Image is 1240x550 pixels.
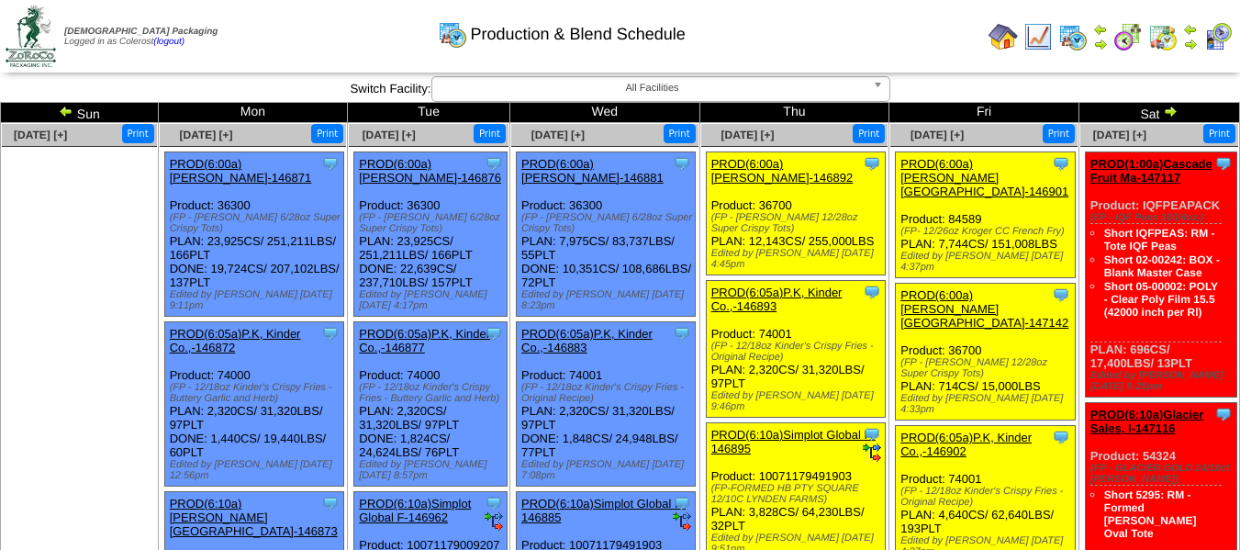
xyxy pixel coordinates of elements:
div: (FP - 12/18oz Kinder's Crispy Fries - Original Recipe) [711,341,885,363]
a: [DATE] [+] [721,129,774,141]
a: Short 05-00002: POLY - Clear Poly Film 15.5 (42000 inch per Rl) [1104,280,1218,319]
img: Tooltip [1214,405,1233,423]
div: (FP- 12/26oz Kroger CC French Fry) [900,226,1074,237]
span: [DEMOGRAPHIC_DATA] Packaging [64,27,218,37]
img: calendarprod.gif [438,19,467,49]
img: Tooltip [1214,154,1233,173]
img: Tooltip [321,324,340,342]
button: Print [853,124,885,143]
img: arrowleft.gif [1093,22,1108,37]
td: Wed [510,103,700,123]
img: arrowright.gif [1163,104,1178,118]
button: Print [122,124,154,143]
div: Edited by [PERSON_NAME] [DATE] 12:56pm [170,459,343,481]
a: [DATE] [+] [363,129,416,141]
div: Edited by [PERSON_NAME] [DATE] 8:23pm [521,289,695,311]
div: (FP - 12/18oz Kinder's Crispy Fries - Original Recipe) [900,486,1074,508]
div: (FP - [PERSON_NAME] 6/28oz Super Crispy Tots) [170,212,343,234]
a: PROD(6:10a)Simplot Global F-146962 [359,497,471,524]
a: Short IQFPEAS: RM - Tote IQF Peas [1104,227,1215,253]
img: calendarprod.gif [1058,22,1088,51]
span: [DATE] [+] [179,129,232,141]
div: (FP - IQF Peas 100/4oz.) [1090,212,1236,223]
div: Edited by [PERSON_NAME] [DATE] 4:33pm [900,393,1074,415]
a: PROD(6:10a)[PERSON_NAME][GEOGRAPHIC_DATA]-146873 [170,497,338,538]
div: Edited by [PERSON_NAME] [DATE] 4:37pm [900,251,1074,273]
div: (FP - [PERSON_NAME] 6/28oz Super Crispy Tots) [521,212,695,234]
div: (FP - [PERSON_NAME] 12/28oz Super Crispy Tots) [711,212,885,234]
img: ediSmall.gif [485,512,503,531]
div: Edited by [PERSON_NAME] [DATE] 8:57pm [359,459,507,481]
td: Fri [889,103,1079,123]
div: Product: 74001 PLAN: 2,320CS / 31,320LBS / 97PLT DONE: 1,848CS / 24,948LBS / 77PLT [517,322,696,487]
img: home.gif [989,22,1018,51]
a: [DATE] [+] [531,129,585,141]
div: (FP - 12/18oz Kinder's Crispy Fries - Buttery Garlic and Herb) [359,382,507,404]
a: PROD(6:05a)P.K, Kinder Co.,-146902 [900,431,1032,458]
img: Tooltip [673,324,691,342]
img: Tooltip [863,283,881,301]
div: Product: 36700 PLAN: 12,143CS / 255,000LBS [706,152,885,275]
img: arrowright.gif [1093,37,1108,51]
td: Thu [699,103,889,123]
span: All Facilities [440,77,866,99]
td: Tue [348,103,510,123]
a: Short 02-00242: BOX - Blank Master Case [1104,253,1220,279]
span: Production & Blend Schedule [471,25,686,44]
img: arrowleft.gif [1183,22,1198,37]
a: (logout) [153,37,184,47]
img: calendarblend.gif [1113,22,1143,51]
button: Print [664,124,696,143]
img: ediSmall.gif [673,512,691,531]
a: PROD(6:10a)Simplot Global F-146895 [711,428,876,455]
img: calendarcustomer.gif [1203,22,1233,51]
img: Tooltip [1052,428,1070,446]
button: Print [1203,124,1235,143]
img: Tooltip [863,425,881,443]
div: (FP - 12/18oz Kinder's Crispy Fries - Original Recipe) [521,382,695,404]
span: Logged in as Colerost [64,27,218,47]
a: PROD(6:00a)[PERSON_NAME][GEOGRAPHIC_DATA]-147142 [900,288,1068,330]
img: Tooltip [321,494,340,512]
img: arrowright.gif [1183,37,1198,51]
div: Product: 36300 PLAN: 23,925CS / 251,211LBS / 166PLT DONE: 22,639CS / 237,710LBS / 157PLT [354,152,508,317]
img: Tooltip [321,154,340,173]
a: [DATE] [+] [1093,129,1146,141]
div: (FP - [PERSON_NAME] 6/28oz Super Crispy Tots) [359,212,507,234]
a: PROD(6:00a)[PERSON_NAME]-146892 [711,157,854,185]
a: PROD(6:00a)[PERSON_NAME]-146881 [521,157,664,185]
div: Product: 74000 PLAN: 2,320CS / 31,320LBS / 97PLT DONE: 1,440CS / 19,440LBS / 60PLT [164,322,343,487]
img: arrowleft.gif [59,104,73,118]
a: PROD(6:10a)Glacier Sales, I-147116 [1090,408,1204,435]
img: Tooltip [485,494,503,512]
a: PROD(6:10a)Simplot Global F-146885 [521,497,686,524]
div: Product: 36300 PLAN: 23,925CS / 251,211LBS / 166PLT DONE: 19,724CS / 207,102LBS / 137PLT [164,152,343,317]
a: Short 5295: RM - Formed [PERSON_NAME] Oval Tote [1104,488,1197,540]
div: Product: 36300 PLAN: 7,975CS / 83,737LBS / 55PLT DONE: 10,351CS / 108,686LBS / 72PLT [517,152,696,317]
img: zoroco-logo-small.webp [6,6,56,67]
div: Product: IQFPEAPACK PLAN: 696CS / 17,400LBS / 13PLT [1085,152,1236,398]
a: PROD(6:00a)[PERSON_NAME]-146871 [170,157,312,185]
div: Edited by [PERSON_NAME] [DATE] 9:25pm [1090,370,1236,392]
img: Tooltip [1052,286,1070,304]
a: PROD(6:00a)[PERSON_NAME]-146876 [359,157,501,185]
button: Print [311,124,343,143]
div: Product: 74001 PLAN: 2,320CS / 31,320LBS / 97PLT [706,281,885,418]
div: Product: 84589 PLAN: 7,744CS / 151,008LBS [896,152,1075,278]
a: [DATE] [+] [910,129,964,141]
div: Edited by [PERSON_NAME] [DATE] 4:45pm [711,248,885,270]
img: Tooltip [863,154,881,173]
a: PROD(6:05a)P.K, Kinder Co.,-146877 [359,327,490,354]
img: line_graph.gif [1023,22,1053,51]
div: (FP-FORMED HB PTY SQUARE 12/10C LYNDEN FARMS) [711,483,885,505]
img: ediSmall.gif [863,443,881,462]
img: Tooltip [485,154,503,173]
div: Edited by [PERSON_NAME] [DATE] 9:11pm [170,289,343,311]
a: [DATE] [+] [14,129,67,141]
